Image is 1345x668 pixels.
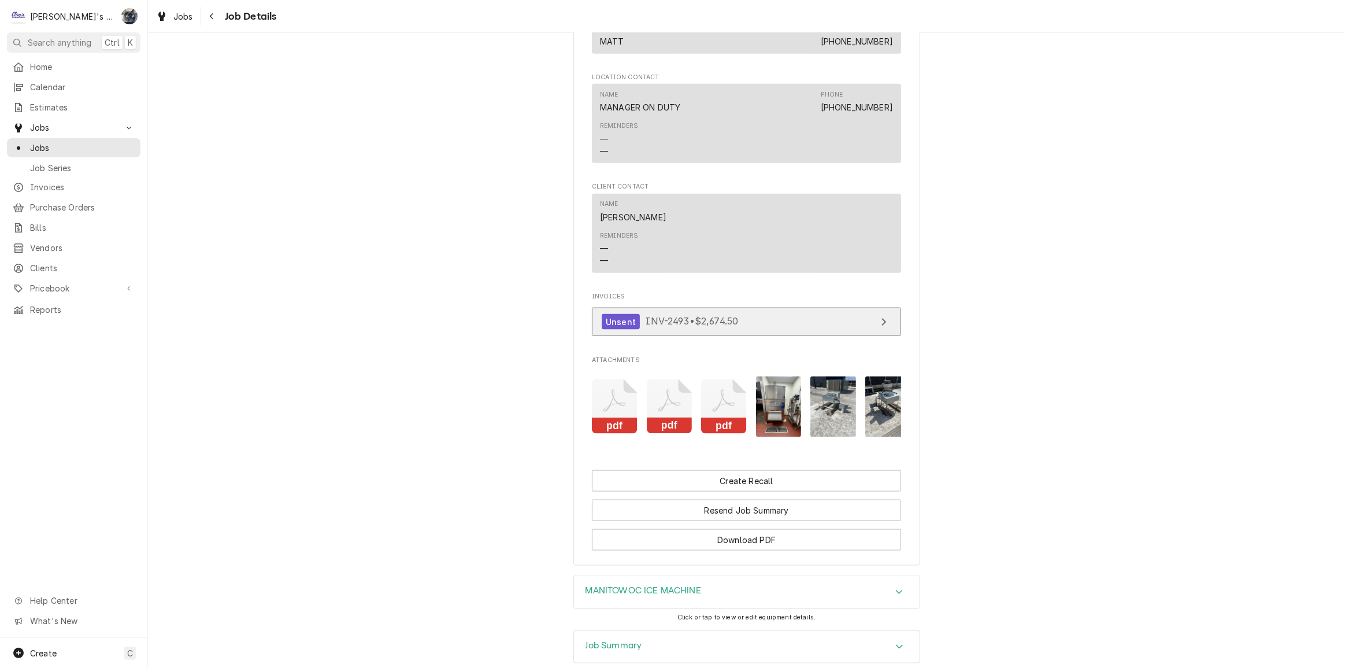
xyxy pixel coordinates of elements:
[592,18,901,58] div: Job Contact List
[30,304,135,316] span: Reports
[821,24,893,47] div: Phone
[30,61,135,73] span: Home
[592,470,901,492] button: Create Recall
[7,218,140,237] a: Bills
[7,259,140,278] a: Clients
[600,211,666,223] div: [PERSON_NAME]
[7,238,140,257] a: Vendors
[30,10,115,23] div: [PERSON_NAME]'s Refrigeration
[127,647,133,659] span: C
[592,73,901,82] span: Location Contact
[600,145,608,157] div: —
[810,377,856,437] img: ruKujRbBQaeXINGtzLvg
[592,470,901,492] div: Button Group Row
[600,121,638,131] div: Reminders
[821,102,893,112] a: [PHONE_NUMBER]
[30,222,135,234] span: Bills
[600,200,666,223] div: Name
[30,101,135,113] span: Estimates
[30,181,135,193] span: Invoices
[600,133,608,145] div: —
[30,242,135,254] span: Vendors
[7,77,140,97] a: Calendar
[7,178,140,197] a: Invoices
[600,90,618,99] div: Name
[821,90,843,99] div: Phone
[756,377,802,437] img: mCpwMRNScyoeVzFI0R27
[600,254,608,267] div: —
[574,631,920,663] div: Accordion Header
[592,292,901,301] span: Invoices
[592,18,901,53] div: Contact
[7,57,140,76] a: Home
[592,356,901,446] div: Attachments
[592,194,901,273] div: Contact
[592,377,638,437] button: pdf
[30,121,117,134] span: Jobs
[592,73,901,168] div: Location Contact
[592,308,901,336] a: View Invoice
[600,24,624,47] div: Name
[30,201,135,213] span: Purchase Orders
[592,492,901,521] div: Button Group Row
[600,231,638,241] div: Reminders
[586,585,701,596] h3: MANITOWOC ICE MACHINE
[7,118,140,137] a: Go to Jobs
[592,182,901,191] span: Client Contact
[7,279,140,298] a: Go to Pricebook
[7,158,140,178] a: Job Series
[221,9,277,24] span: Job Details
[592,367,901,446] span: Attachments
[30,162,135,174] span: Job Series
[677,614,816,621] span: Click or tap to view or edit equipment details.
[592,470,901,551] div: Button Group
[821,90,893,113] div: Phone
[600,90,680,113] div: Name
[128,36,133,49] span: K
[592,529,901,551] button: Download PDF
[7,198,140,217] a: Purchase Orders
[121,8,138,24] div: Sarah Bendele's Avatar
[203,7,221,25] button: Navigate back
[10,8,27,24] div: C
[28,36,91,49] span: Search anything
[600,242,608,254] div: —
[592,84,901,168] div: Location Contact List
[30,142,135,154] span: Jobs
[574,631,920,663] button: Accordion Details Expand Trigger
[7,98,140,117] a: Estimates
[7,591,140,610] a: Go to Help Center
[646,316,738,327] span: INV-2493 • $2,674.50
[600,200,618,209] div: Name
[10,8,27,24] div: Clay's Refrigeration's Avatar
[30,648,57,658] span: Create
[600,101,680,113] div: MANAGER ON DUTY
[30,81,135,93] span: Calendar
[574,576,920,608] button: Accordion Details Expand Trigger
[592,500,901,521] button: Resend Job Summary
[586,640,642,651] h3: Job Summary
[701,377,747,437] button: pdf
[647,377,692,437] button: pdf
[30,282,117,294] span: Pricebook
[151,7,198,26] a: Jobs
[173,10,193,23] span: Jobs
[865,377,911,437] img: PFFMGsA7TzG9IOvgiTKn
[7,300,140,319] a: Reports
[602,314,640,330] div: Unsent
[821,36,893,46] a: [PHONE_NUMBER]
[7,32,140,53] button: Search anythingCtrlK
[573,630,920,664] div: Job Summary
[7,611,140,630] a: Go to What's New
[592,521,901,551] div: Button Group Row
[30,615,134,627] span: What's New
[105,36,120,49] span: Ctrl
[574,576,920,608] div: Accordion Header
[592,84,901,163] div: Contact
[600,35,624,47] div: MATT
[592,292,901,342] div: Invoices
[30,262,135,274] span: Clients
[592,182,901,278] div: Client Contact
[7,138,140,157] a: Jobs
[600,231,638,267] div: Reminders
